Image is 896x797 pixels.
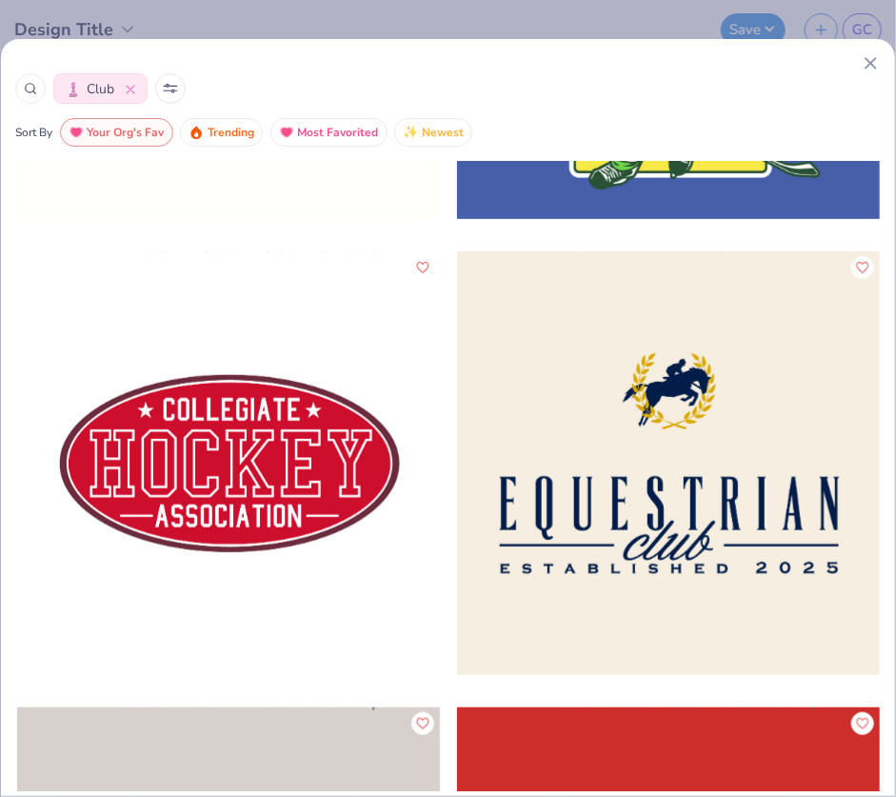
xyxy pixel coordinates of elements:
img: most_fav.gif [69,125,84,140]
button: Like [411,256,434,279]
span: Most Favorited [298,122,379,144]
div: Sort By [15,124,52,141]
img: Club [66,82,81,97]
button: ClubClub [53,73,148,104]
button: Like [851,712,874,735]
span: Newest [422,122,464,144]
button: Sort Popup Button [155,73,186,104]
span: Club [87,79,114,99]
button: Like [851,256,874,279]
img: newest.gif [403,125,418,140]
button: Your Org's Fav [60,118,173,147]
button: Newest [394,118,472,147]
button: Like [411,712,434,735]
img: trending.gif [189,125,204,140]
button: Trending [180,118,263,147]
span: Your Org's Fav [88,122,165,144]
button: Most Favorited [270,118,388,147]
span: Trending [208,122,254,144]
img: most_fav.gif [279,125,294,140]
